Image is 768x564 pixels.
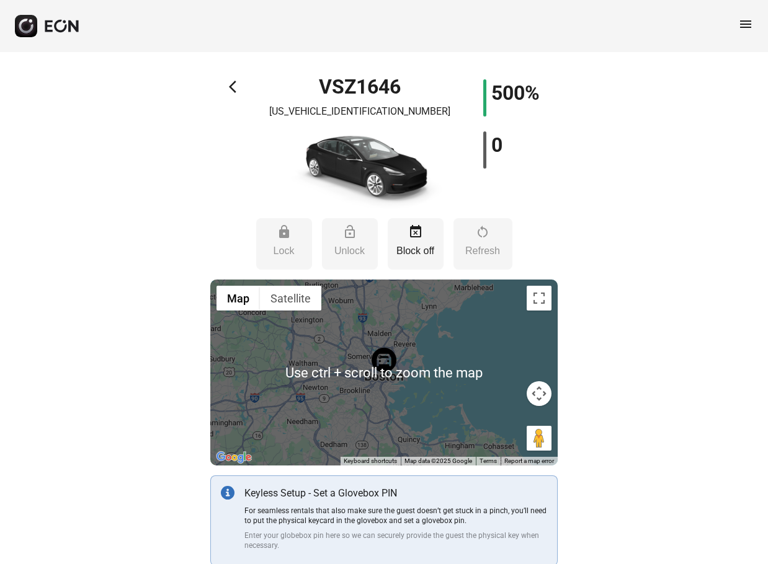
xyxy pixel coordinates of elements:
[217,286,260,311] button: Show street map
[527,426,551,451] button: Drag Pegman onto the map to open Street View
[229,79,244,94] span: arrow_back_ios
[527,286,551,311] button: Toggle fullscreen view
[269,104,450,119] p: [US_VEHICLE_IDENTIFICATION_NUMBER]
[480,457,497,464] a: Terms (opens in new tab)
[408,224,423,239] span: event_busy
[273,124,447,211] img: car
[221,486,234,500] img: info
[491,86,540,100] h1: 500%
[504,457,554,464] a: Report a map error
[244,486,547,501] p: Keyless Setup - Set a Glovebox PIN
[244,506,547,526] p: For seamless rentals that also make sure the guest doesn’t get stuck in a pinch, you’ll need to p...
[394,244,437,258] p: Block off
[404,457,472,464] span: Map data ©2025 Google
[260,286,321,311] button: Show satellite imagery
[344,457,397,465] button: Keyboard shortcuts
[213,449,254,465] a: Open this area in Google Maps (opens a new window)
[388,218,444,270] button: Block off
[491,138,502,152] h1: 0
[738,17,753,32] span: menu
[527,381,551,406] button: Map camera controls
[319,79,401,94] h1: VSZ1646
[213,449,254,465] img: Google
[244,531,547,550] p: Enter your globebox pin here so we can securely provide the guest the physical key when necessary.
